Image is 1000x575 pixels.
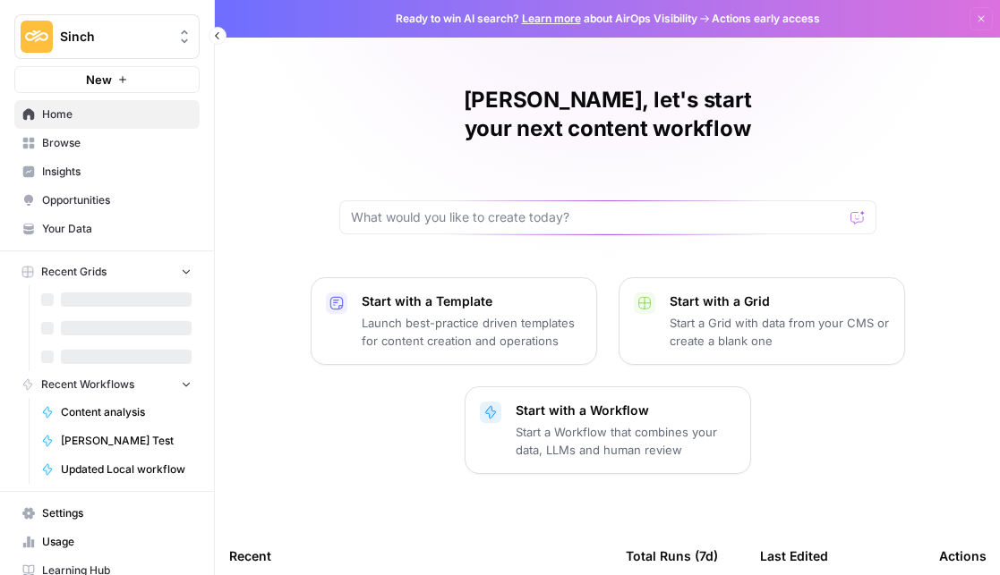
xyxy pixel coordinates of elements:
span: Content analysis [61,404,192,420]
button: Recent Grids [14,258,200,285]
span: [PERSON_NAME] Test [61,433,192,449]
button: Start with a WorkflowStart a Workflow that combines your data, LLMs and human review [465,386,751,474]
span: Usage [42,534,192,550]
span: Browse [42,135,192,151]
input: What would you like to create today? [351,208,843,226]
p: Start with a Grid [670,292,890,310]
span: Recent Workflows [41,376,134,393]
p: Start with a Workflow [516,402,736,419]
img: Sinch Logo [21,21,53,53]
a: Home [14,100,200,129]
span: Settings [42,505,192,521]
a: Usage [14,528,200,556]
a: Content analysis [33,398,200,427]
button: Start with a TemplateLaunch best-practice driven templates for content creation and operations [311,277,597,365]
span: Updated Local workflow [61,461,192,478]
h1: [PERSON_NAME], let's start your next content workflow [339,86,876,143]
span: New [86,71,112,89]
span: Your Data [42,221,192,237]
a: Insights [14,157,200,186]
p: Start a Workflow that combines your data, LLMs and human review [516,423,736,459]
span: Home [42,106,192,123]
span: Ready to win AI search? about AirOps Visibility [396,11,697,27]
span: Sinch [60,28,168,46]
span: Recent Grids [41,264,107,280]
span: Opportunities [42,192,192,208]
p: Start a Grid with data from your CMS or create a blank one [670,314,890,350]
a: Opportunities [14,186,200,215]
button: New [14,66,200,93]
span: Actions early access [712,11,820,27]
span: Insights [42,164,192,180]
a: [PERSON_NAME] Test [33,427,200,455]
button: Recent Workflows [14,371,200,398]
p: Start with a Template [362,292,582,310]
a: Your Data [14,215,200,243]
p: Launch best-practice driven templates for content creation and operations [362,314,582,350]
a: Settings [14,499,200,528]
button: Start with a GridStart a Grid with data from your CMS or create a blank one [619,277,905,365]
a: Learn more [522,12,581,25]
a: Updated Local workflow [33,455,200,484]
button: Workspace: Sinch [14,14,200,59]
a: Browse [14,129,200,157]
